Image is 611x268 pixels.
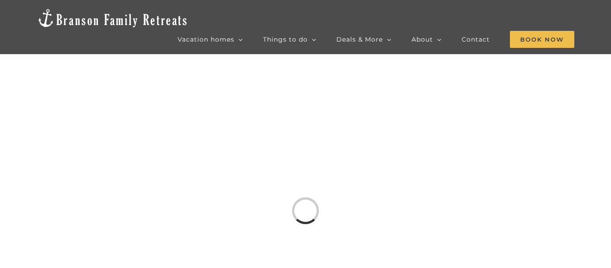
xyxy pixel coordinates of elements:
[336,30,391,48] a: Deals & More
[510,30,574,48] a: Book Now
[37,8,188,28] img: Branson Family Retreats Logo
[178,36,234,43] span: Vacation homes
[178,30,574,48] nav: Main Menu
[288,193,323,228] div: Loading...
[412,36,433,43] span: About
[263,30,316,48] a: Things to do
[336,36,383,43] span: Deals & More
[462,36,490,43] span: Contact
[263,36,308,43] span: Things to do
[462,30,490,48] a: Contact
[412,30,441,48] a: About
[178,30,243,48] a: Vacation homes
[510,31,574,48] span: Book Now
